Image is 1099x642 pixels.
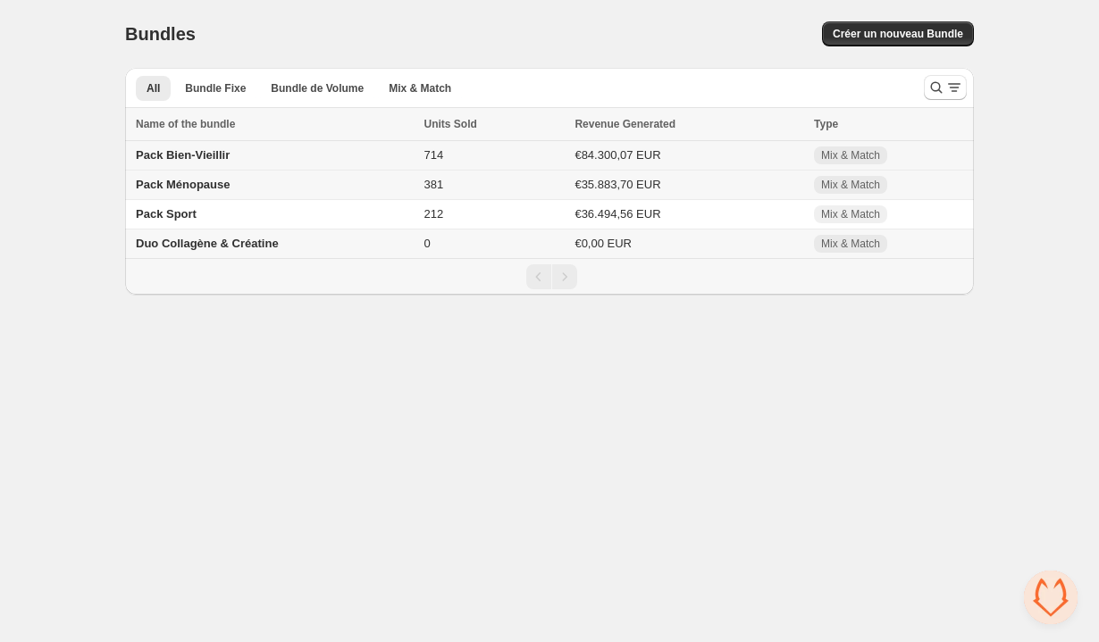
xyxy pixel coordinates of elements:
[575,115,675,133] span: Revenue Generated
[575,115,693,133] button: Revenue Generated
[389,81,451,96] span: Mix & Match
[125,258,974,295] nav: Pagination
[575,207,660,221] span: €36.494,56 EUR
[125,23,196,45] h1: Bundles
[424,115,495,133] button: Units Sold
[821,148,880,163] span: Mix & Match
[424,237,431,250] span: 0
[575,178,660,191] span: €35.883,70 EUR
[185,81,246,96] span: Bundle Fixe
[424,148,444,162] span: 714
[136,207,197,221] span: Pack Sport
[271,81,364,96] span: Bundle de Volume
[821,237,880,251] span: Mix & Match
[136,178,231,191] span: Pack Ménopause
[136,148,230,162] span: Pack Bien-Vieillir
[575,237,632,250] span: €0,00 EUR
[814,115,963,133] div: Type
[575,148,660,162] span: €84.300,07 EUR
[822,21,974,46] button: Créer un nouveau Bundle
[924,75,967,100] button: Search and filter results
[136,237,279,250] span: Duo Collagène & Créatine
[136,115,414,133] div: Name of the bundle
[821,178,880,192] span: Mix & Match
[424,115,477,133] span: Units Sold
[821,207,880,221] span: Mix & Match
[833,27,963,41] span: Créer un nouveau Bundle
[1024,571,1078,624] a: Ouvrir le chat
[424,207,444,221] span: 212
[147,81,160,96] span: All
[424,178,444,191] span: 381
